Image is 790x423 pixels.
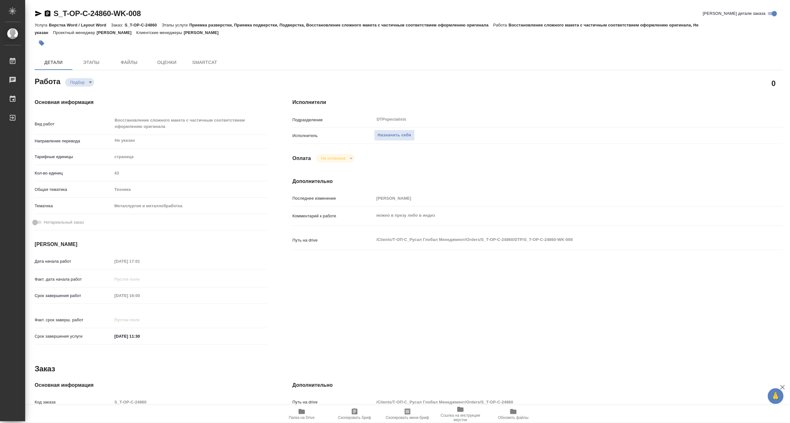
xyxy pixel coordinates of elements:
[114,59,144,66] span: Файлы
[434,405,487,423] button: Ссылка на инструкции верстки
[293,99,783,106] h4: Исполнители
[35,399,112,405] p: Код заказа
[112,291,167,300] input: Пустое поле
[293,213,375,219] p: Комментарий к работе
[386,415,429,420] span: Скопировать мини-бриф
[112,184,267,195] div: Техника
[770,390,781,403] span: 🙏
[112,151,267,162] div: страница
[374,397,742,407] input: Пустое поле
[35,258,112,265] p: Дата начала работ
[487,405,540,423] button: Обновить файлы
[65,78,94,87] div: Подбор
[293,155,311,162] h4: Оплата
[703,10,766,17] span: [PERSON_NAME] детали заказа
[97,30,136,35] p: [PERSON_NAME]
[498,415,529,420] span: Обновить файлы
[319,156,347,161] button: Не оплачена
[35,186,112,193] p: Общая тематика
[111,23,125,27] p: Заказ:
[112,257,167,266] input: Пустое поле
[35,154,112,160] p: Тарифные единицы
[35,23,49,27] p: Услуга
[768,388,784,404] button: 🙏
[35,276,112,283] p: Факт. дата начала работ
[374,210,742,221] textarea: можно в презу либо в индиз
[293,195,375,202] p: Последнее изменение
[293,237,375,243] p: Путь на drive
[289,415,315,420] span: Папка на Drive
[49,23,111,27] p: Верстка Word / Layout Word
[493,23,509,27] p: Работа
[374,234,742,245] textarea: /Clients/Т-ОП-С_Русал Глобал Менеджмент/Orders/S_T-OP-C-24860/DTP/S_T-OP-C-24860-WK-008
[35,138,112,144] p: Направление перевода
[293,117,375,123] p: Подразделение
[35,75,60,87] h2: Работа
[162,23,189,27] p: Этапы услуги
[76,59,106,66] span: Этапы
[374,194,742,203] input: Пустое поле
[112,397,267,407] input: Пустое поле
[190,59,220,66] span: SmartCat
[44,10,51,17] button: Скопировать ссылку
[68,80,87,85] button: Подбор
[35,241,267,248] h4: [PERSON_NAME]
[35,36,49,50] button: Добавить тэг
[293,178,783,185] h4: Дополнительно
[35,170,112,176] p: Кол-во единиц
[112,332,167,341] input: ✎ Введи что-нибудь
[293,399,375,405] p: Путь на drive
[35,293,112,299] p: Срок завершения работ
[152,59,182,66] span: Оценки
[381,405,434,423] button: Скопировать мини-бриф
[374,130,415,141] button: Назначить себя
[293,133,375,139] p: Исполнитель
[35,333,112,340] p: Срок завершения услуги
[189,23,493,27] p: Приемка разверстки, Приемка подверстки, Подверстка, Восстановление сложного макета с частичным со...
[112,275,167,284] input: Пустое поле
[293,381,783,389] h4: Дополнительно
[35,317,112,323] p: Факт. срок заверш. работ
[125,23,162,27] p: S_T-OP-C-24860
[328,405,381,423] button: Скопировать бриф
[35,99,267,106] h4: Основная информация
[112,169,267,178] input: Пустое поле
[184,30,223,35] p: [PERSON_NAME]
[316,154,355,163] div: Подбор
[378,132,411,139] span: Назначить себя
[112,315,167,324] input: Пустое поле
[35,10,42,17] button: Скопировать ссылку для ЯМессенджера
[38,59,69,66] span: Детали
[44,219,84,226] span: Нотариальный заказ
[35,364,55,374] h2: Заказ
[112,201,267,211] div: Металлургия и металлобработка
[54,9,141,18] a: S_T-OP-C-24860-WK-008
[136,30,184,35] p: Клиентские менеджеры
[35,381,267,389] h4: Основная информация
[35,203,112,209] p: Тематика
[438,413,483,422] span: Ссылка на инструкции верстки
[275,405,328,423] button: Папка на Drive
[772,78,776,89] h2: 0
[35,121,112,127] p: Вид работ
[53,30,96,35] p: Проектный менеджер
[338,415,371,420] span: Скопировать бриф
